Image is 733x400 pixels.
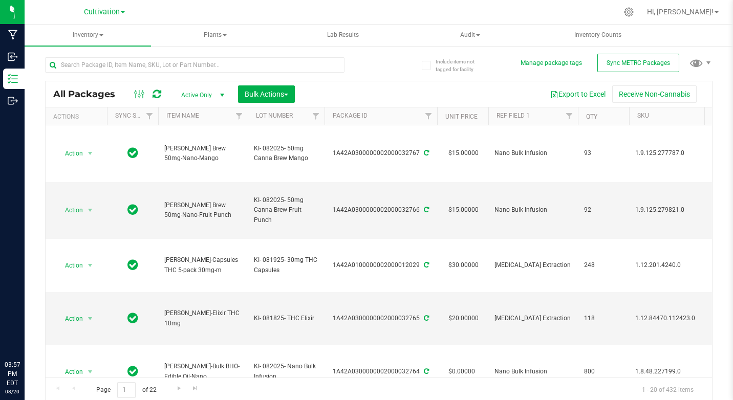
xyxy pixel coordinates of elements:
[622,7,635,17] div: Manage settings
[84,146,97,161] span: select
[634,382,702,397] span: 1 - 20 of 432 items
[584,205,623,215] span: 92
[443,203,484,217] span: $15.00000
[8,52,18,62] inline-svg: Inbound
[84,312,97,326] span: select
[494,260,572,270] span: [MEDICAL_DATA] Extraction
[166,112,199,119] a: Item Name
[164,201,242,220] span: [PERSON_NAME] Brew 50mg-Nano-Fruit Punch
[422,206,429,213] span: Sync from Compliance System
[597,54,679,72] button: Sync METRC Packages
[56,146,83,161] span: Action
[422,261,429,269] span: Sync from Compliance System
[494,367,572,376] span: Nano Bulk Infusion
[254,144,318,163] span: KI- 082025- 50mg Canna Brew Mango
[584,260,623,270] span: 248
[586,113,597,120] a: Qty
[254,255,318,275] span: KI- 081925- 30mg THC Capsules
[256,112,293,119] a: Lot Number
[45,57,344,73] input: Search Package ID, Item Name, SKU, Lot or Part Number...
[443,311,484,326] span: $20.00000
[115,112,155,119] a: Sync Status
[612,85,697,103] button: Receive Non-Cannabis
[635,367,713,376] span: 1.8.48.227199.0
[323,260,439,270] div: 1A42A0100000002000012029
[152,25,278,46] a: Plants
[127,146,138,160] span: In Sync
[494,205,572,215] span: Nano Bulk Infusion
[584,314,623,323] span: 118
[279,25,406,46] a: Lab Results
[521,59,582,68] button: Manage package tags
[53,113,103,120] div: Actions
[323,367,439,376] div: 1A42A0300000002000032764
[88,382,165,398] span: Page of 22
[245,90,288,98] span: Bulk Actions
[494,314,572,323] span: [MEDICAL_DATA] Extraction
[635,205,713,215] span: 1.9.125.279821.0
[127,311,138,325] span: In Sync
[561,107,578,125] a: Filter
[56,312,83,326] span: Action
[544,85,612,103] button: Export to Excel
[607,59,670,66] span: Sync METRC Packages
[127,258,138,272] span: In Sync
[313,31,373,39] span: Lab Results
[188,382,203,396] a: Go to the last page
[323,314,439,323] div: 1A42A0300000002000032765
[323,205,439,215] div: 1A42A0300000002000032766
[635,260,713,270] span: 1.12.201.4240.0
[584,148,623,158] span: 93
[534,25,661,46] a: Inventory Counts
[8,30,18,40] inline-svg: Manufacturing
[254,195,318,225] span: KI- 082025- 50mg Canna Brew Fruit Punch
[56,365,83,379] span: Action
[127,364,138,379] span: In Sync
[164,255,242,275] span: [PERSON_NAME]-Capsules THC 5-pack 30mg-m
[84,203,97,217] span: select
[443,364,480,379] span: $0.00000
[164,144,242,163] span: [PERSON_NAME] Brew 50mg-Nano-Mango
[494,148,572,158] span: Nano Bulk Infusion
[153,25,278,46] span: Plants
[702,107,719,125] a: Filter
[30,317,42,329] iframe: Resource center unread badge
[254,314,318,323] span: KI- 081825- THC Elixir
[422,315,429,322] span: Sync from Compliance System
[8,96,18,106] inline-svg: Outbound
[5,360,20,388] p: 03:57 PM EDT
[141,107,158,125] a: Filter
[56,203,83,217] span: Action
[84,258,97,273] span: select
[8,74,18,84] inline-svg: Inventory
[10,318,41,349] iframe: Resource center
[164,362,242,381] span: [PERSON_NAME]-Bulk BHO-Edible Oil-Nano
[560,31,635,39] span: Inventory Counts
[647,8,714,16] span: Hi, [PERSON_NAME]!
[584,367,623,376] span: 800
[407,25,533,46] span: Audit
[53,88,125,100] span: All Packages
[443,146,484,161] span: $15.00000
[238,85,295,103] button: Bulk Actions
[308,107,325,125] a: Filter
[436,58,487,73] span: Include items not tagged for facility
[171,382,186,396] a: Go to the next page
[254,362,318,381] span: KI- 082025- Nano Bulk Infusion
[56,258,83,273] span: Action
[407,25,533,46] a: Audit
[333,112,368,119] a: Package ID
[422,149,429,157] span: Sync from Compliance System
[164,308,242,328] span: [PERSON_NAME]-Elixir THC 10mg
[84,8,120,16] span: Cultivation
[323,148,439,158] div: 1A42A0300000002000032767
[231,107,248,125] a: Filter
[422,368,429,375] span: Sync from Compliance System
[127,203,138,217] span: In Sync
[443,258,484,273] span: $30.00000
[84,365,97,379] span: select
[117,382,136,398] input: 1
[25,25,151,46] a: Inventory
[420,107,437,125] a: Filter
